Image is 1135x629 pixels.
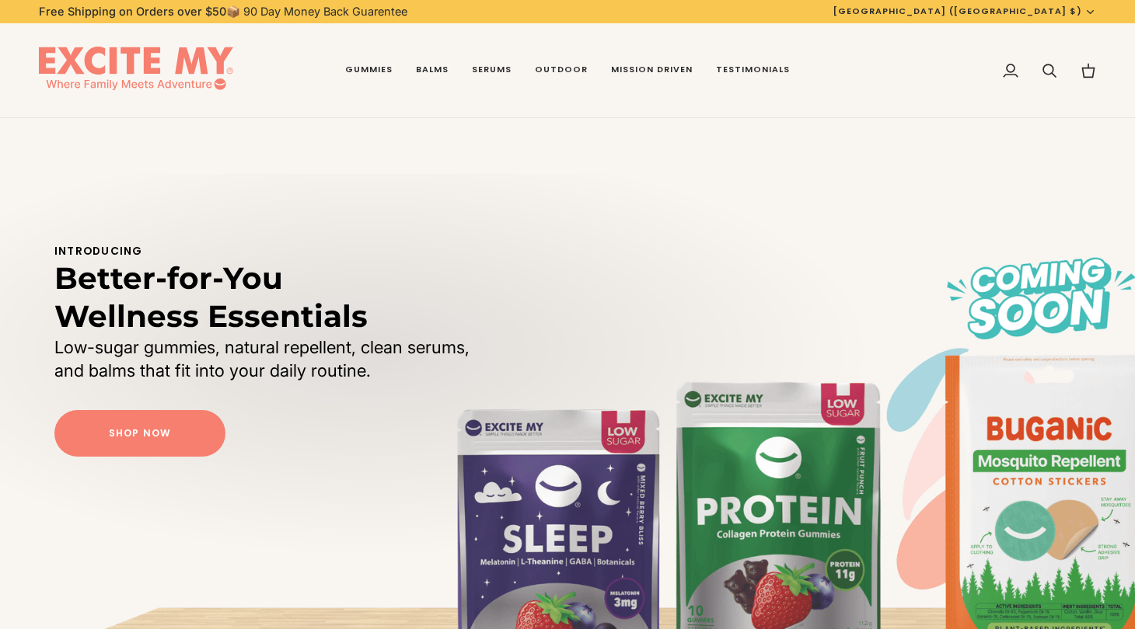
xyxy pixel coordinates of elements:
[704,23,801,118] a: Testimonials
[39,5,226,18] strong: Free Shipping on Orders over $50
[822,5,1108,18] button: [GEOGRAPHIC_DATA] ([GEOGRAPHIC_DATA] $)
[416,64,449,76] span: Balms
[460,23,523,118] a: Serums
[39,3,407,20] p: 📦 90 Day Money Back Guarentee
[611,64,693,76] span: Mission Driven
[54,410,225,457] a: Shop Now
[404,23,460,118] a: Balms
[599,23,704,118] a: Mission Driven
[345,64,393,76] span: Gummies
[39,47,233,95] img: EXCITE MY®
[716,64,790,76] span: Testimonials
[535,64,588,76] span: Outdoor
[472,64,512,76] span: Serums
[523,23,599,118] a: Outdoor
[334,23,404,118] a: Gummies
